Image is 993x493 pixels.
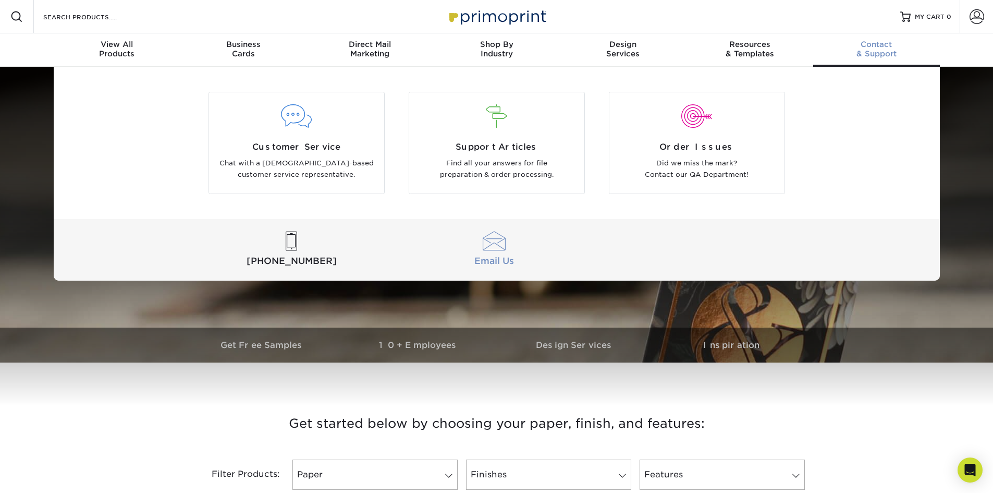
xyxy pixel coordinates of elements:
p: Did we miss the mark? Contact our QA Department! [617,158,777,181]
a: Customer Service Chat with a [DEMOGRAPHIC_DATA]-based customer service representative. [204,92,389,194]
span: Direct Mail [307,40,433,49]
span: Order Issues [617,141,777,153]
span: MY CART [915,13,945,21]
input: SEARCH PRODUCTS..... [42,10,144,23]
a: Paper [292,460,458,490]
span: Design [560,40,686,49]
p: Chat with a [DEMOGRAPHIC_DATA]-based customer service representative. [217,158,376,181]
a: Shop ByIndustry [433,33,560,67]
a: Support Articles Find all your answers for file preparation & order processing. [404,92,589,194]
img: Primoprint [445,5,549,28]
div: & Support [813,40,940,58]
div: Open Intercom Messenger [958,458,983,483]
a: Direct MailMarketing [307,33,433,67]
a: View AllProducts [54,33,180,67]
span: View All [54,40,180,49]
span: [PHONE_NUMBER] [192,255,391,268]
div: & Templates [686,40,813,58]
a: BusinessCards [180,33,307,67]
span: Shop By [433,40,560,49]
span: Business [180,40,307,49]
div: Products [54,40,180,58]
a: Contact& Support [813,33,940,67]
span: Support Articles [417,141,577,153]
a: Order Issues Did we miss the mark? Contact our QA Department! [605,92,789,194]
span: Resources [686,40,813,49]
span: Contact [813,40,940,49]
div: Filter Products: [184,460,288,490]
a: Finishes [466,460,631,490]
div: Services [560,40,686,58]
a: Resources& Templates [686,33,813,67]
a: Features [640,460,805,490]
div: Cards [180,40,307,58]
h3: Get started below by choosing your paper, finish, and features: [192,400,802,447]
div: Industry [433,40,560,58]
span: Customer Service [217,141,376,153]
span: Email Us [395,255,594,268]
a: Email Us [395,232,594,268]
div: Marketing [307,40,433,58]
span: 0 [947,13,951,20]
a: [PHONE_NUMBER] [192,232,391,268]
a: DesignServices [560,33,686,67]
p: Find all your answers for file preparation & order processing. [417,158,577,181]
